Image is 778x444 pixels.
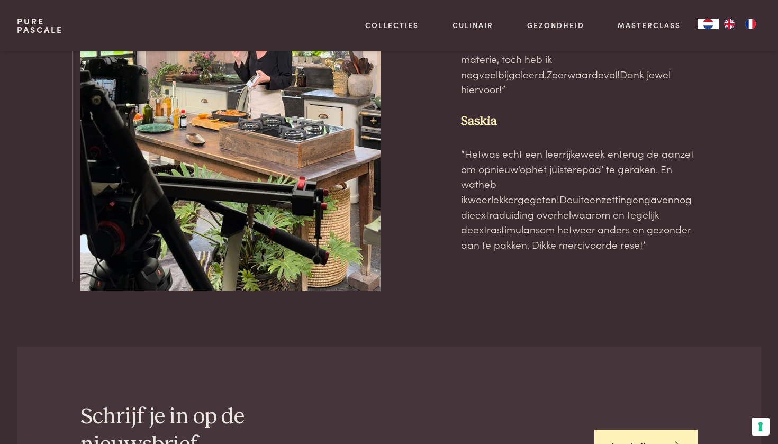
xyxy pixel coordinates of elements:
[752,418,770,436] button: Uw voorkeuren voor toestemming voor trackingtechnologieën
[719,19,740,29] a: EN
[620,67,655,81] span: Dank je
[365,20,419,31] a: Collecties
[540,222,572,236] span: om het
[559,192,573,206] span: De
[17,17,63,34] a: PurePascale
[581,146,619,160] span: week en
[461,176,496,206] span: heb ik
[557,207,571,221] span: hel
[461,146,481,160] span: “Het
[461,21,698,97] p: Go Pure het overtreft de andere jaren. Ook al ben ik dagelijks bezig met die materie, toch heb ik...
[698,19,719,29] a: NL
[698,19,761,29] aside: Language selected: Nederlands
[479,67,498,81] span: veel
[698,19,719,29] div: Language
[491,192,518,206] span: lekker
[719,19,761,29] ul: Language list
[644,192,674,206] span: gaven
[527,20,584,31] a: Gezondheid
[585,237,605,251] span: voor
[618,20,681,31] a: Masterclass
[453,20,493,31] a: Culinair
[547,67,567,81] span: Zeer
[461,146,698,252] p: was echt een leerrijke terug de aanzet om opnieuw het juistere e geraken. En wat weer gegeten! ui...
[461,115,497,128] strong: Saskia
[518,161,532,176] span: ‘op
[740,19,761,29] a: FR
[473,222,497,236] span: extra
[475,207,499,221] span: extra
[582,161,609,176] span: pad’ t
